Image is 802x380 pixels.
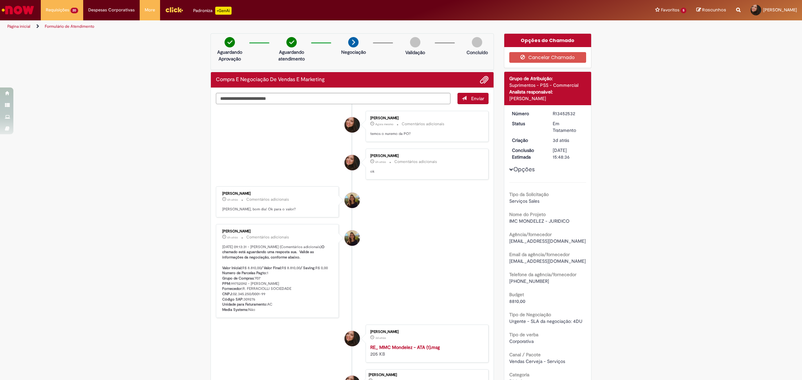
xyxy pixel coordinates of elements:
[509,312,551,318] b: Tipo de Negociação
[553,147,584,160] div: [DATE] 15:48:36
[553,137,584,144] div: 27/08/2025 13:47:22
[246,234,289,240] small: Comentários adicionais
[222,244,325,270] b: O chamado está aguardando uma resposta sua. Valide as informações da negociação, conforme abaixo....
[214,49,246,62] p: Aguardando Aprovação
[370,344,482,357] div: 205 KB
[193,7,232,15] div: Padroniza
[215,7,232,15] p: +GenAi
[216,93,450,105] textarea: Digite sua mensagem aqui...
[275,49,308,62] p: Aguardando atendimento
[222,292,233,297] b: CNPJ:
[341,49,366,55] p: Negociação
[509,258,586,264] span: [EMAIL_ADDRESS][DOMAIN_NAME]
[370,154,482,158] div: [PERSON_NAME]
[763,7,797,13] span: [PERSON_NAME]
[507,147,548,160] dt: Conclusão Estimada
[375,122,393,126] span: Agora mesmo
[286,37,297,47] img: check-circle-green.png
[509,191,549,197] b: Tipo da Solicitação
[71,8,78,13] span: 20
[553,110,584,117] div: R13452532
[466,49,488,56] p: Concluído
[405,49,425,56] p: Validação
[457,93,489,104] button: Enviar
[661,7,679,13] span: Favoritos
[227,198,238,202] time: 29/08/2025 09:13:49
[46,7,69,13] span: Requisições
[345,331,360,346] div: Elaine De Jesus Tavares
[375,336,386,340] span: 3d atrás
[681,8,686,13] span: 5
[509,352,541,358] b: Canal / Pacote
[370,116,482,120] div: [PERSON_NAME]
[222,244,333,313] p: [DATE] 09:13:31 - [PERSON_NAME] (Comentários adicionais) R$ 8.810,00 R$ 8.810,00 R$ 0,00 1 Y07 99...
[507,120,548,127] dt: Status
[509,95,586,102] div: [PERSON_NAME]
[345,193,360,208] div: Lara Moccio Breim Solera
[261,265,282,270] b: / Valor Final:
[402,121,444,127] small: Comentários adicionais
[702,7,726,13] span: Rascunhos
[507,137,548,144] dt: Criação
[509,332,538,338] b: Tipo de verba
[394,159,437,165] small: Comentários adicionais
[222,276,255,281] b: Grupo de Compras:
[507,110,548,117] dt: Número
[369,373,485,377] div: [PERSON_NAME]
[370,169,482,174] p: ok
[7,24,30,29] a: Página inicial
[227,235,238,239] span: 6h atrás
[509,338,534,344] span: Corporativa
[509,251,570,257] b: Email da agência/fornecedor
[227,198,238,202] span: 6h atrás
[222,297,244,302] b: Código SAP:
[370,344,440,350] a: RE_ MMC Mondelez - ATA (1).msg
[222,281,231,286] b: PPM:
[222,270,267,275] b: Numero de Parcelas Pagto:
[370,330,482,334] div: [PERSON_NAME]
[45,24,94,29] a: Formulário de Atendimento
[216,77,325,83] h2: Compra E Negociação De Vendas E Marketing Histórico de tíquete
[165,5,183,15] img: click_logo_yellow_360x200.png
[375,160,386,164] span: 6h atrás
[225,37,235,47] img: check-circle-green.png
[145,7,155,13] span: More
[696,7,726,13] a: Rascunhos
[375,122,393,126] time: 29/08/2025 15:22:57
[222,229,333,233] div: [PERSON_NAME]
[509,75,586,82] div: Grupo de Atribuição:
[345,117,360,133] div: Elaine De Jesus Tavares
[509,211,546,217] b: Nome do Projeto
[509,238,586,244] span: [EMAIL_ADDRESS][DOMAIN_NAME]
[553,120,584,134] div: Em Tratamento
[509,358,565,364] span: Vendas Cerveja - Serviços
[410,37,420,47] img: img-circle-grey.png
[471,96,484,102] span: Enviar
[553,137,569,143] span: 3d atrás
[509,372,529,378] b: Categoria
[472,37,482,47] img: img-circle-grey.png
[509,82,586,88] div: Suprimentos - PSS - Commercial
[509,278,549,284] span: [PHONE_NUMBER]
[222,307,248,312] b: Media Systems:
[345,230,360,246] div: Lara Moccio Breim Solera
[509,52,586,63] button: Cancelar Chamado
[509,298,525,304] span: 8810,00
[509,88,586,95] div: Analista responsável:
[222,286,243,291] b: Fornecedor:
[222,302,267,307] b: Unidade para Faturamento:
[504,34,591,47] div: Opções do Chamado
[553,137,569,143] time: 27/08/2025 13:47:22
[509,271,576,277] b: Telefone da agência/fornecedor
[1,3,35,17] img: ServiceNow
[509,292,524,298] b: Budget
[509,318,582,324] span: Urgente - SLA da negociação: 4DU
[222,192,333,196] div: [PERSON_NAME]
[300,265,315,270] b: / Saving:
[348,37,359,47] img: arrow-next.png
[509,231,552,237] b: Agência/fornecedor
[509,198,539,204] span: Serviços Sales
[375,336,386,340] time: 27/08/2025 13:46:14
[345,155,360,170] div: Elaine De Jesus Tavares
